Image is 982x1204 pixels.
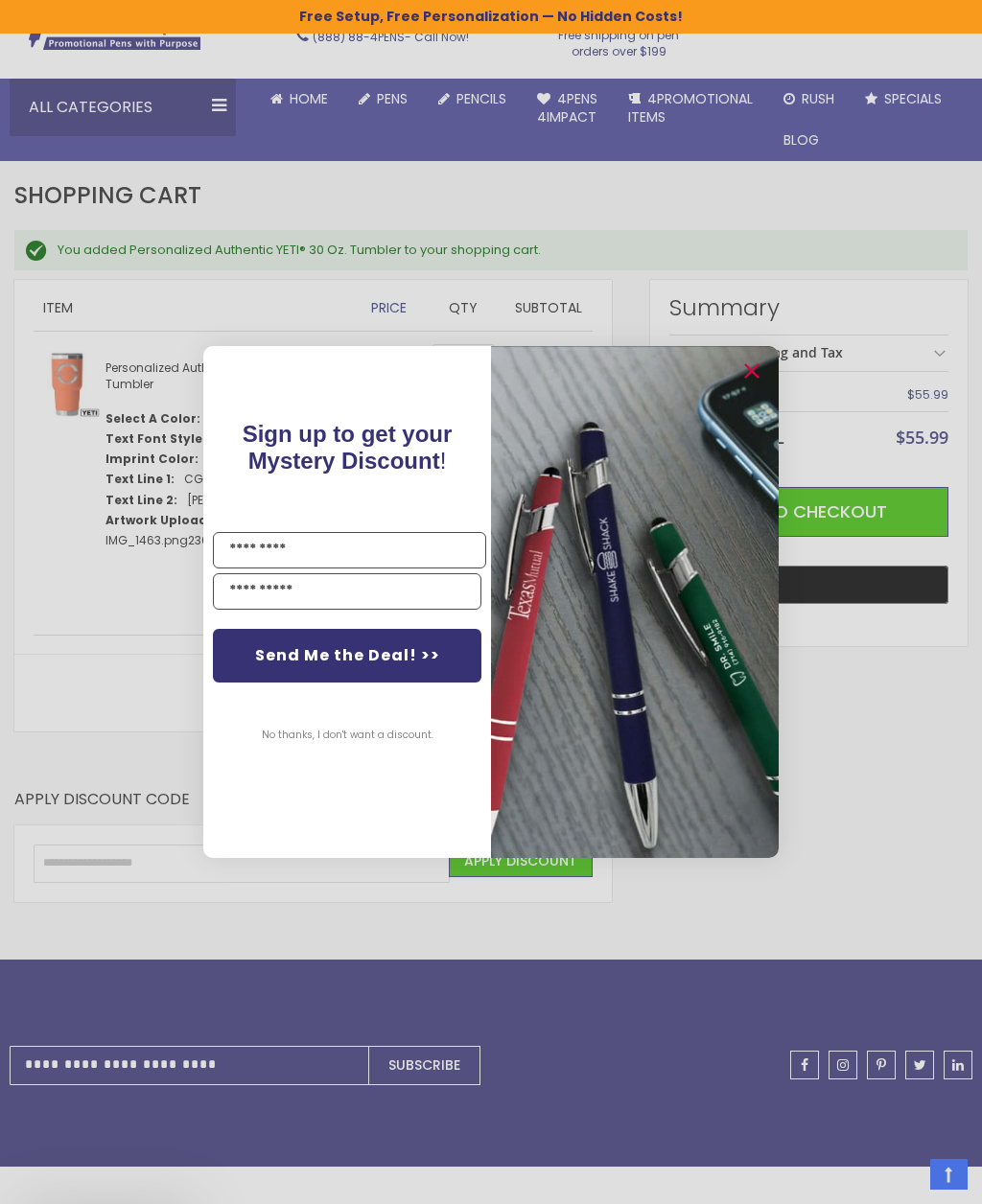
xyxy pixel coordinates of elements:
span: Sign up to get your Mystery Discount [243,421,453,474]
button: No thanks, I don't want a discount. [252,711,443,759]
button: Close dialog [736,356,767,386]
img: pop-up-image [491,346,779,857]
span: ! [243,421,453,474]
button: Send Me the Deal! >> [213,629,481,683]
